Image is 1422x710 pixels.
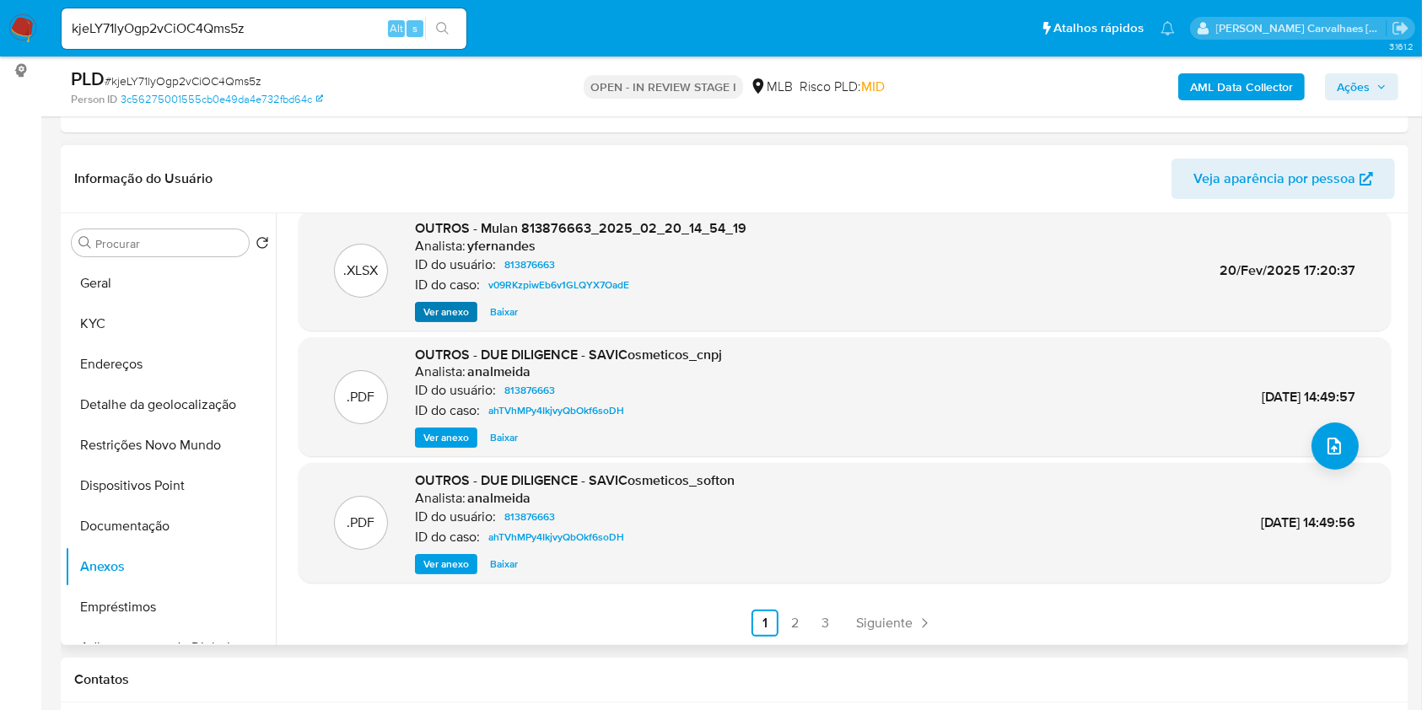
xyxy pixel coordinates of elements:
[1261,513,1355,532] span: [DATE] 14:49:56
[750,78,793,96] div: MLB
[415,345,722,364] span: OUTROS - DUE DILIGENCE - SAVICosmeticos_cnpj
[415,529,480,546] p: ID do caso:
[498,380,562,401] a: 813876663
[390,20,403,36] span: Alt
[415,256,496,273] p: ID do usuário:
[415,302,477,322] button: Ver anexo
[490,429,518,446] span: Baixar
[861,77,885,96] span: MID
[299,610,1391,637] nav: Paginación
[425,17,460,40] button: search-icon
[415,218,746,238] span: OUTROS - Mulan 813876663_2025_02_20_14_54_19
[504,507,555,527] span: 813876663
[482,527,631,547] a: ahTVhMPy4IkjvyQbOkf6soDH
[1193,159,1355,199] span: Veja aparência por pessoa
[65,506,276,546] button: Documentação
[849,610,940,637] a: Siguiente
[415,554,477,574] button: Ver anexo
[65,465,276,506] button: Dispositivos Point
[782,610,809,637] a: Ir a la página 2
[504,380,555,401] span: 813876663
[1392,19,1409,37] a: Sair
[1389,40,1414,53] span: 3.161.2
[415,402,480,419] p: ID do caso:
[71,65,105,92] b: PLD
[423,304,469,320] span: Ver anexo
[498,255,562,275] a: 813876663
[415,238,466,255] p: Analista:
[74,170,213,187] h1: Informação do Usuário
[344,261,379,280] p: .XLSX
[751,610,778,637] a: Ir a la página 1
[498,507,562,527] a: 813876663
[415,490,466,507] p: Analista:
[256,236,269,255] button: Retornar ao pedido padrão
[584,75,743,99] p: OPEN - IN REVIEW STAGE I
[347,388,375,406] p: .PDF
[65,627,276,668] button: Adiantamentos de Dinheiro
[121,92,323,107] a: 3c56275001555cb0e49da4e732fbd64c
[482,554,526,574] button: Baixar
[65,587,276,627] button: Empréstimos
[105,73,261,89] span: # kjeLY71lyOgp2vCiOC4Qms5z
[482,302,526,322] button: Baixar
[800,78,885,96] span: Risco PLD:
[1216,20,1387,36] p: sara.carvalhaes@mercadopago.com.br
[71,92,117,107] b: Person ID
[347,514,375,532] p: .PDF
[62,18,466,40] input: Pesquise usuários ou casos...
[65,425,276,465] button: Restrições Novo Mundo
[482,428,526,448] button: Baixar
[1161,21,1175,35] a: Notificações
[488,527,624,547] span: ahTVhMPy4IkjvyQbOkf6soDH
[415,471,735,490] span: OUTROS - DUE DILIGENCE - SAVICosmeticos_softon
[490,304,518,320] span: Baixar
[1190,73,1293,100] b: AML Data Collector
[1337,73,1370,100] span: Ações
[1172,159,1395,199] button: Veja aparência por pessoa
[423,556,469,573] span: Ver anexo
[482,275,636,295] a: v09RKzpiwEb6v1GLQYX7OadE
[95,236,242,251] input: Procurar
[415,363,466,380] p: Analista:
[490,556,518,573] span: Baixar
[1325,73,1398,100] button: Ações
[415,382,496,399] p: ID do usuário:
[78,236,92,250] button: Procurar
[1312,422,1359,470] button: upload-file
[415,277,480,293] p: ID do caso:
[415,508,496,525] p: ID do usuário:
[812,610,839,637] a: Ir a la página 3
[423,429,469,446] span: Ver anexo
[65,546,276,587] button: Anexos
[482,401,631,421] a: ahTVhMPy4IkjvyQbOkf6soDH
[415,428,477,448] button: Ver anexo
[1262,387,1355,406] span: [DATE] 14:49:57
[65,344,276,385] button: Endereços
[1220,261,1355,280] span: 20/Fev/2025 17:20:37
[467,238,536,255] h6: yfernandes
[65,263,276,304] button: Geral
[1178,73,1305,100] button: AML Data Collector
[467,490,531,507] h6: analmeida
[488,401,624,421] span: ahTVhMPy4IkjvyQbOkf6soDH
[504,255,555,275] span: 813876663
[856,616,913,630] span: Siguiente
[65,385,276,425] button: Detalhe da geolocalização
[74,671,1395,688] h1: Contatos
[1053,19,1144,37] span: Atalhos rápidos
[467,363,531,380] h6: analmeida
[488,275,629,295] span: v09RKzpiwEb6v1GLQYX7OadE
[412,20,417,36] span: s
[65,304,276,344] button: KYC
